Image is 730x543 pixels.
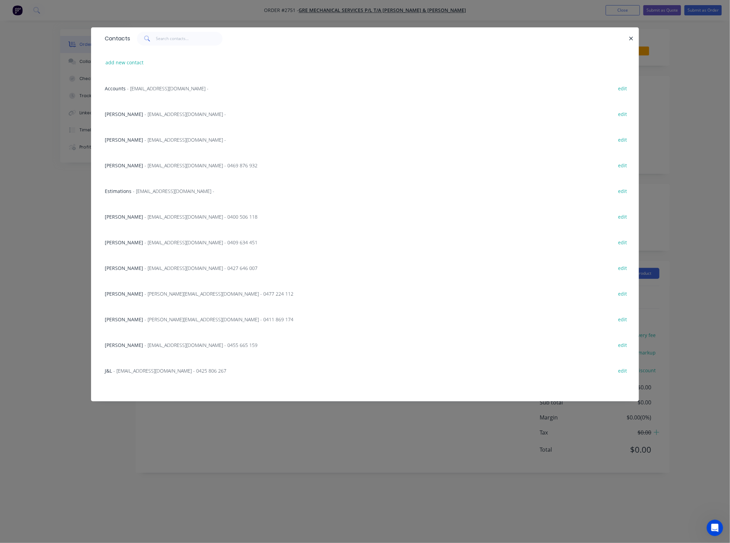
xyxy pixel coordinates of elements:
span: [PERSON_NAME] [105,239,143,246]
span: Estimations [105,188,131,194]
span: [PERSON_NAME] [105,111,143,117]
span: - [PERSON_NAME][EMAIL_ADDRESS][DOMAIN_NAME] - 0477 224 112 [144,290,293,297]
span: - [EMAIL_ADDRESS][DOMAIN_NAME] - [133,188,214,194]
span: [PERSON_NAME] [105,316,143,323]
button: edit [615,186,631,195]
button: edit [615,289,631,298]
button: edit [615,109,631,118]
span: - [EMAIL_ADDRESS][DOMAIN_NAME] - 0427 646 007 [144,265,257,271]
button: edit [615,340,631,349]
input: Search contacts... [156,32,223,46]
button: edit [615,135,631,144]
span: [PERSON_NAME] [105,137,143,143]
button: edit [615,160,631,170]
span: - [EMAIL_ADDRESS][DOMAIN_NAME] - [144,111,226,117]
span: Accounts [105,85,126,92]
span: [PERSON_NAME] [105,214,143,220]
button: edit [615,237,631,247]
span: - [EMAIL_ADDRESS][DOMAIN_NAME] - 0469 876 932 [144,162,257,169]
span: - [EMAIL_ADDRESS][DOMAIN_NAME] - 0425 806 267 [113,367,226,374]
span: - [EMAIL_ADDRESS][DOMAIN_NAME] - [127,85,209,92]
button: add new contact [102,58,147,67]
span: [PERSON_NAME] [105,290,143,297]
iframe: Intercom live chat [707,520,723,536]
button: edit [615,83,631,93]
button: edit [615,263,631,272]
span: - [PERSON_NAME][EMAIL_ADDRESS][DOMAIN_NAME] - 0411 869 174 [144,316,293,323]
span: - [EMAIL_ADDRESS][DOMAIN_NAME] - 0400 506 118 [144,214,257,220]
span: - [EMAIL_ADDRESS][DOMAIN_NAME] - 0409 634 451 [144,239,257,246]
button: edit [615,366,631,375]
span: J&L [105,367,112,374]
span: [PERSON_NAME] [105,162,143,169]
div: Contacts [101,28,130,50]
button: edit [615,314,631,324]
span: - [EMAIL_ADDRESS][DOMAIN_NAME] - [144,137,226,143]
span: - [EMAIL_ADDRESS][DOMAIN_NAME] - 0455 665 159 [144,342,257,348]
span: [PERSON_NAME] [105,342,143,348]
span: [PERSON_NAME] [105,265,143,271]
button: edit [615,212,631,221]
